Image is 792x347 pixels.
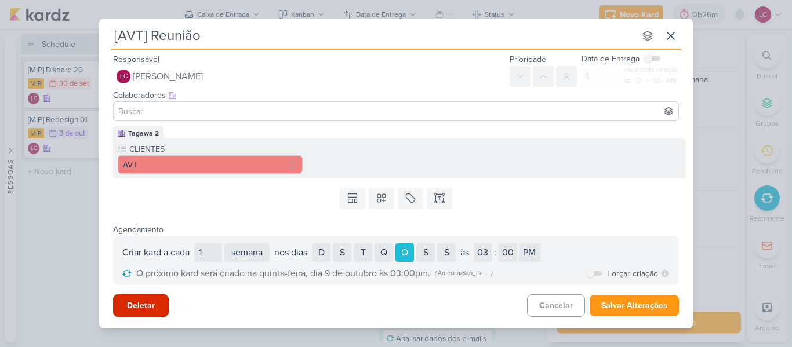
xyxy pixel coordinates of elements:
label: Responsável [113,54,159,64]
button: Deletar [113,294,169,317]
div: Quinta-feira [395,243,414,262]
input: Kard Sem Título [111,25,635,46]
label: Agendamento [113,225,164,235]
label: Data de Entrega [582,53,640,65]
div: às [460,246,469,260]
label: CLIENTES [128,143,303,155]
button: AVT [118,155,303,174]
div: às [624,75,632,86]
div: ) [491,269,493,278]
label: Prioridade [510,54,546,64]
div: Criar kard a cada [122,246,190,260]
div: : [647,75,649,86]
div: Colaboradores [113,89,679,101]
div: dia desde criação [624,65,679,75]
div: ( [435,269,437,278]
span: [PERSON_NAME] [133,70,203,83]
label: Forçar criação [607,268,658,280]
button: Salvar Alterações [590,295,679,316]
div: nos dias [274,246,307,260]
div: : [494,246,496,260]
div: Tagawa 2 [128,128,159,138]
span: O próximo kard será criado na quinta-feira, dia 9 de outubro às 03:00pm. [136,266,430,280]
button: LC [PERSON_NAME] [113,66,505,87]
button: Cancelar [527,294,585,317]
p: LC [120,74,128,80]
div: Sábado [437,243,456,262]
div: Quarta-feira [375,243,393,262]
div: Sexta-feira [416,243,435,262]
input: Buscar [116,104,676,118]
div: Domingo [312,243,330,262]
div: Segunda-feira [333,243,351,262]
div: Laís Costa [117,70,130,83]
div: Terça-feira [354,243,372,262]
